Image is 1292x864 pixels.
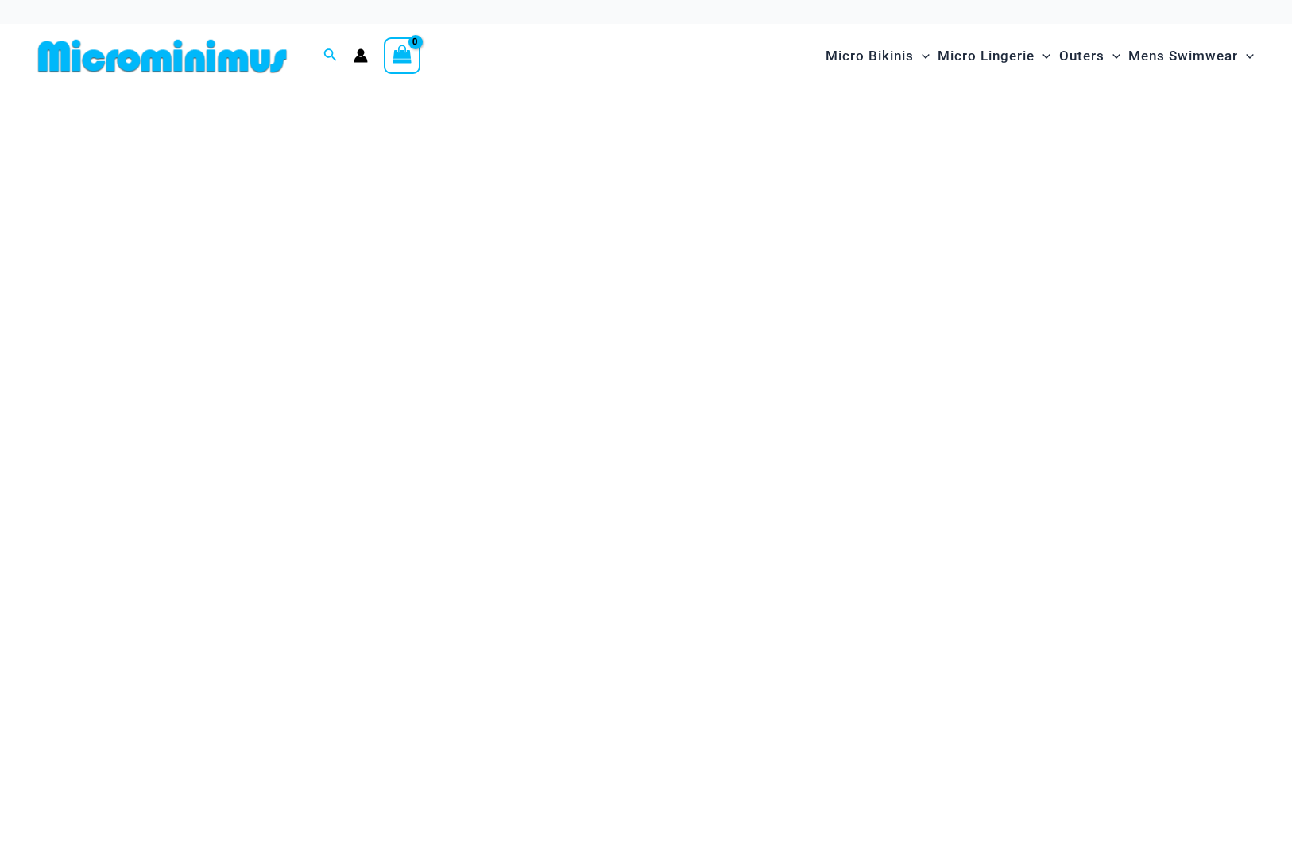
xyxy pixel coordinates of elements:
[1035,36,1050,76] span: Menu Toggle
[323,46,338,66] a: Search icon link
[1059,36,1104,76] span: Outers
[826,36,914,76] span: Micro Bikinis
[354,48,368,63] a: Account icon link
[1128,36,1238,76] span: Mens Swimwear
[1055,32,1124,80] a: OutersMenu ToggleMenu Toggle
[934,32,1054,80] a: Micro LingerieMenu ToggleMenu Toggle
[32,38,293,74] img: MM SHOP LOGO FLAT
[384,37,420,74] a: View Shopping Cart, empty
[938,36,1035,76] span: Micro Lingerie
[822,32,934,80] a: Micro BikinisMenu ToggleMenu Toggle
[914,36,930,76] span: Menu Toggle
[1124,32,1258,80] a: Mens SwimwearMenu ToggleMenu Toggle
[1104,36,1120,76] span: Menu Toggle
[1238,36,1254,76] span: Menu Toggle
[819,29,1260,83] nav: Site Navigation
